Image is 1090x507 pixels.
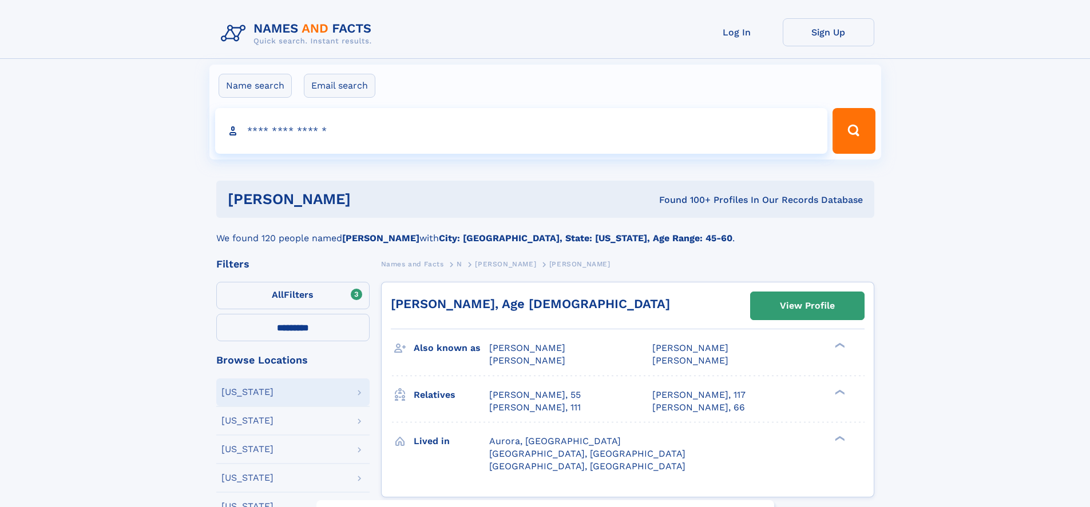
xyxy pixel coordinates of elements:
div: [US_STATE] [221,473,274,482]
a: [PERSON_NAME], Age [DEMOGRAPHIC_DATA] [391,297,670,311]
span: [GEOGRAPHIC_DATA], [GEOGRAPHIC_DATA] [489,448,685,459]
span: N [457,260,462,268]
div: Filters [216,259,370,269]
h1: [PERSON_NAME] [228,192,505,206]
div: [US_STATE] [221,416,274,425]
a: N [457,257,462,271]
h3: Also known as [414,338,489,358]
span: Aurora, [GEOGRAPHIC_DATA] [489,436,621,446]
img: Logo Names and Facts [216,18,381,49]
b: [PERSON_NAME] [342,233,419,243]
div: ❯ [832,342,846,349]
span: [PERSON_NAME] [489,355,565,366]
h3: Relatives [414,385,489,405]
h3: Lived in [414,432,489,451]
label: Name search [219,74,292,98]
b: City: [GEOGRAPHIC_DATA], State: [US_STATE], Age Range: 45-60 [439,233,732,243]
a: [PERSON_NAME] [475,257,536,271]
div: We found 120 people named with . [216,218,874,245]
a: [PERSON_NAME], 66 [652,401,745,414]
label: Email search [304,74,375,98]
a: [PERSON_NAME], 55 [489,389,581,401]
div: View Profile [780,293,835,319]
label: Filters [216,282,370,309]
span: [PERSON_NAME] [475,260,536,268]
span: [PERSON_NAME] [549,260,611,268]
span: [GEOGRAPHIC_DATA], [GEOGRAPHIC_DATA] [489,461,685,472]
div: [US_STATE] [221,445,274,454]
div: ❯ [832,388,846,396]
a: View Profile [751,292,864,320]
a: [PERSON_NAME], 111 [489,401,581,414]
input: search input [215,108,828,154]
span: [PERSON_NAME] [652,342,728,353]
div: ❯ [832,434,846,442]
span: [PERSON_NAME] [652,355,728,366]
a: Log In [691,18,783,46]
div: Found 100+ Profiles In Our Records Database [505,194,863,206]
div: Browse Locations [216,355,370,365]
div: [US_STATE] [221,388,274,397]
span: [PERSON_NAME] [489,342,565,353]
a: Names and Facts [381,257,444,271]
button: Search Button [833,108,875,154]
span: All [272,289,284,300]
a: Sign Up [783,18,874,46]
a: [PERSON_NAME], 117 [652,389,746,401]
